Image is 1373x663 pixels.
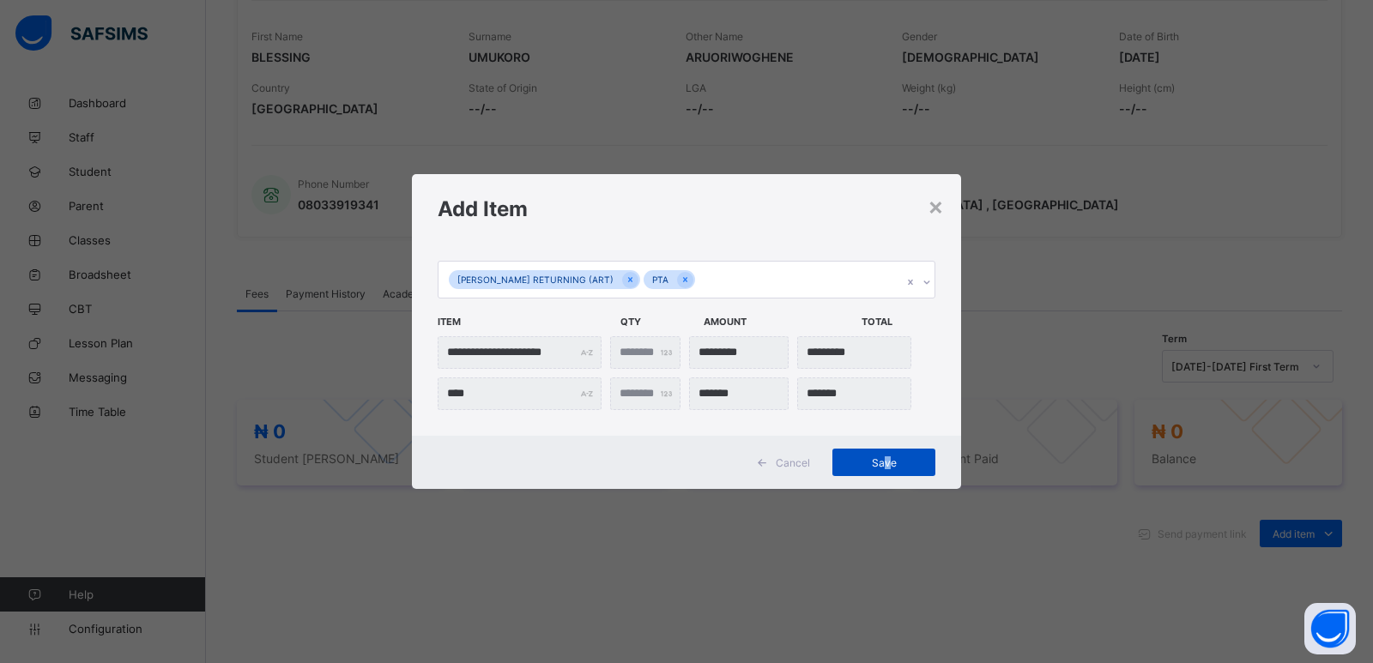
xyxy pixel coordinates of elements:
[449,270,622,290] div: [PERSON_NAME] RETURNING (ART)
[620,307,695,336] span: Qty
[845,456,922,469] span: Save
[438,307,612,336] span: Item
[438,196,935,221] h1: Add Item
[1304,603,1356,654] button: Open asap
[862,307,936,336] span: Total
[776,456,810,469] span: Cancel
[704,307,853,336] span: Amount
[928,191,944,220] div: ×
[644,270,677,290] div: PTA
